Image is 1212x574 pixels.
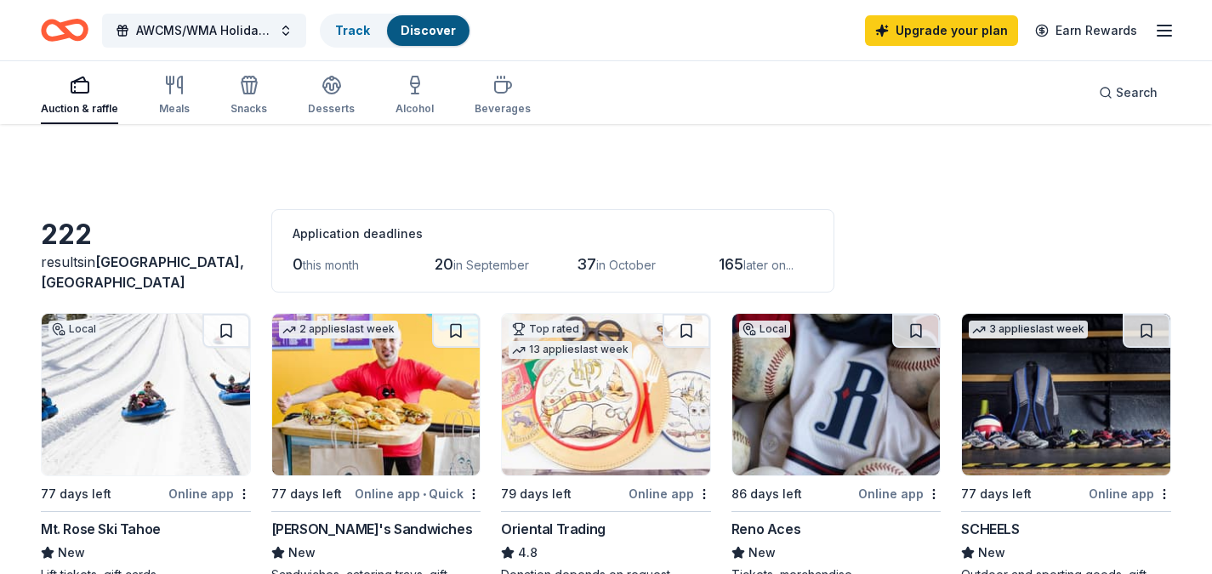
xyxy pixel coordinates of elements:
span: New [978,543,1005,563]
div: Top rated [509,321,583,338]
div: 79 days left [501,484,572,504]
button: Alcohol [395,68,434,124]
button: Snacks [230,68,267,124]
a: Discover [401,23,456,37]
div: Online app [1089,483,1171,504]
div: Reno Aces [731,519,800,539]
div: Snacks [230,102,267,116]
div: 77 days left [41,484,111,504]
div: Desserts [308,102,355,116]
span: AWCMS/WMA Holiday Luncheon [136,20,272,41]
span: in [41,253,244,291]
img: Image for SCHEELS [962,314,1170,475]
div: 2 applies last week [279,321,398,338]
div: 77 days left [961,484,1032,504]
span: this month [303,258,359,272]
div: results [41,252,251,293]
img: Image for Reno Aces [732,314,941,475]
span: 20 [435,255,453,273]
div: 3 applies last week [969,321,1088,338]
div: Local [48,321,100,338]
div: SCHEELS [961,519,1019,539]
button: AWCMS/WMA Holiday Luncheon [102,14,306,48]
div: Oriental Trading [501,519,606,539]
div: Local [739,321,790,338]
div: 77 days left [271,484,342,504]
img: Image for Oriental Trading [502,314,710,475]
img: Image for Mt. Rose Ski Tahoe [42,314,250,475]
div: Online app [168,483,251,504]
div: 13 applies last week [509,341,632,359]
span: 37 [577,255,596,273]
div: Alcohol [395,102,434,116]
div: Online app Quick [355,483,481,504]
a: Home [41,10,88,50]
div: 222 [41,218,251,252]
a: Track [335,23,370,37]
div: Meals [159,102,190,116]
span: New [58,543,85,563]
span: in September [453,258,529,272]
img: Image for Ike's Sandwiches [272,314,481,475]
a: Upgrade your plan [865,15,1018,46]
span: [GEOGRAPHIC_DATA], [GEOGRAPHIC_DATA] [41,253,244,291]
div: Online app [858,483,941,504]
span: 4.8 [518,543,538,563]
button: Desserts [308,68,355,124]
button: Meals [159,68,190,124]
span: 165 [719,255,743,273]
span: New [288,543,316,563]
span: New [748,543,776,563]
div: Auction & raffle [41,102,118,116]
div: Online app [629,483,711,504]
div: Application deadlines [293,224,813,244]
div: [PERSON_NAME]'s Sandwiches [271,519,473,539]
div: 86 days left [731,484,802,504]
button: TrackDiscover [320,14,471,48]
span: • [423,487,426,501]
a: Earn Rewards [1025,15,1147,46]
button: Auction & raffle [41,68,118,124]
div: Mt. Rose Ski Tahoe [41,519,161,539]
span: later on... [743,258,794,272]
span: 0 [293,255,303,273]
button: Search [1085,76,1171,110]
div: Beverages [475,102,531,116]
span: in October [596,258,656,272]
button: Beverages [475,68,531,124]
span: Search [1116,82,1158,103]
